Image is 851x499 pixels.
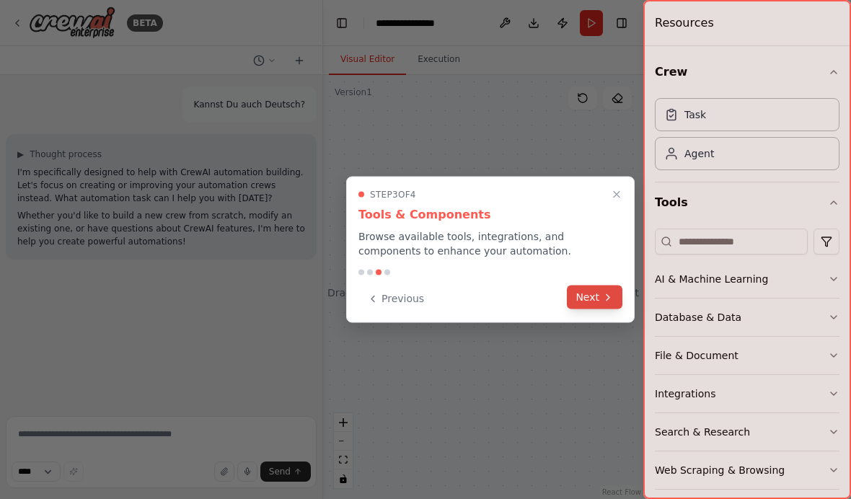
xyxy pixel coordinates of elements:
[370,189,416,200] span: Step 3 of 4
[358,229,622,258] p: Browse available tools, integrations, and components to enhance your automation.
[358,287,433,311] button: Previous
[608,186,625,203] button: Close walkthrough
[332,13,352,33] button: Hide left sidebar
[358,206,622,224] h3: Tools & Components
[567,286,622,309] button: Next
